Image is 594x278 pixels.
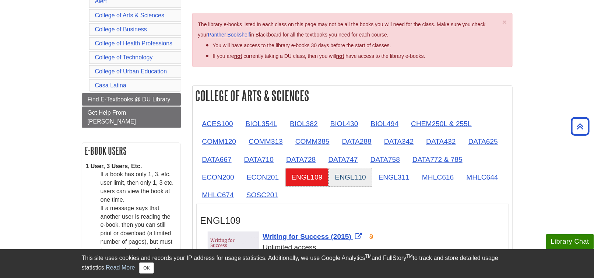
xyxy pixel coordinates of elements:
a: Link opens in new window [263,233,364,240]
span: Find E-Textbooks @ DU Library [88,96,171,102]
a: DATA288 [336,132,377,150]
button: Close [502,18,507,26]
a: DATA667 [196,150,238,168]
a: BIOL354L [240,115,283,133]
a: College of Arts & Sciences [95,12,165,18]
a: Get Help From [PERSON_NAME] [82,107,181,128]
dd: If a book has only 1, 3, etc. user limit, then only 1, 3 etc. users can view the book at one time... [101,170,176,263]
h2: College of Arts & Sciences [193,86,512,105]
a: MHLC674 [196,186,240,204]
a: Panther Bookshelf [208,32,250,38]
a: ENGL110 [329,168,372,186]
a: DATA625 [463,132,504,150]
a: BIOL382 [284,115,324,133]
sup: TM [407,254,413,259]
a: ECON200 [196,168,240,186]
dt: 1 User, 3 Users, Etc. [86,162,176,171]
sup: TM [365,254,372,259]
a: COMM120 [196,132,242,150]
a: Casa Latina [95,82,126,88]
a: ENGL311 [373,168,415,186]
a: BIOL494 [365,115,405,133]
a: BIOL430 [324,115,364,133]
h3: ENGL109 [200,215,505,226]
a: DATA710 [238,150,280,168]
a: College of Technology [95,54,153,60]
a: COMM313 [243,132,289,150]
h2: E-book Users [82,143,180,159]
a: College of Urban Education [95,68,167,74]
a: DATA728 [280,150,321,168]
div: This site uses cookies and records your IP address for usage statistics. Additionally, we use Goo... [82,254,513,274]
a: CHEM250L & 255L [405,115,478,133]
a: DATA432 [420,132,461,150]
a: College of Business [95,26,147,32]
a: MHLC616 [416,168,460,186]
u: not [336,53,344,59]
a: Back to Top [569,121,592,131]
div: Unlimited access [208,242,505,253]
a: Read More [106,264,135,271]
button: Close [139,263,154,274]
a: COMM385 [289,132,335,150]
span: If you are currently taking a DU class, then you will have access to the library e-books. [213,53,425,59]
a: SOSC201 [240,186,284,204]
button: Library Chat [546,234,594,249]
a: Find E-Textbooks @ DU Library [82,93,181,106]
a: DATA758 [365,150,406,168]
a: ENGL109 [285,168,328,186]
span: Writing for Success (2015) [263,233,352,240]
a: College of Health Professions [95,40,173,46]
a: DATA342 [378,132,419,150]
strong: not [234,53,242,59]
a: DATA747 [323,150,364,168]
span: You will have access to the library e-books 30 days before the start of classes. [213,42,391,48]
a: MHLC644 [461,168,504,186]
a: ECON201 [241,168,285,186]
a: ACES100 [196,115,239,133]
img: Open Access [369,234,374,240]
span: Get Help From [PERSON_NAME] [88,110,136,125]
a: DATA772 & 785 [407,150,468,168]
span: The library e-books listed in each class on this page may not be all the books you will need for ... [198,21,486,38]
span: × [502,18,507,26]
